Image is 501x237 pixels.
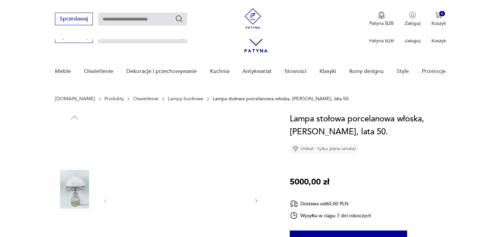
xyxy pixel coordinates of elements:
a: Produkty [104,96,124,102]
p: Koszyk [431,38,446,44]
div: Dostawa od 60,00 PLN [290,199,372,208]
a: Promocje [422,58,446,85]
a: [DOMAIN_NAME] [55,96,95,102]
img: Zdjęcie produktu Lampa stołowa porcelanowa włoska, Ivan Mangani, lata 50. [55,126,94,165]
div: Wysyłka w ciągu 7 dni roboczych [290,211,372,220]
a: Dekoracje i przechowywanie [126,58,197,85]
button: Szukaj [175,15,183,23]
p: Koszyk [431,20,446,27]
p: Zaloguj [405,20,420,27]
a: Oświetlenie [133,96,158,102]
p: Patyna B2B [369,20,394,27]
a: Oświetlenie [84,58,113,85]
p: Lampa stołowa porcelanowa włoska, [PERSON_NAME], lata 50. [213,96,350,102]
p: Zaloguj [405,38,420,44]
div: 0 [439,11,445,17]
img: Patyna - sklep z meblami i dekoracjami vintage [243,8,263,29]
img: Ikona diamentu [292,146,299,152]
button: Sprzedawaj [55,13,93,25]
button: Patyna B2B [369,12,394,27]
img: Zdjęcie produktu Lampa stołowa porcelanowa włoska, Ivan Mangani, lata 50. [55,170,94,209]
p: Patyna B2B [369,38,394,44]
button: 0Koszyk [431,12,446,27]
a: Sprzedawaj [55,17,93,22]
p: 5000,00 zł [290,176,329,189]
a: Sprzedawaj [55,35,93,40]
img: Ikona koszyka [435,12,442,18]
h1: Lampa stołowa porcelanowa włoska, [PERSON_NAME], lata 50. [290,113,446,138]
button: Zaloguj [405,12,420,27]
a: Klasyki [319,58,336,85]
a: Lampy biurkowe [168,96,203,102]
div: Unikat - tylko jedna sztuka! [290,144,359,154]
a: Ikony designu [349,58,384,85]
img: Ikona dostawy [290,199,298,208]
a: Antykwariat [242,58,272,85]
a: Style [397,58,409,85]
a: Ikona medaluPatyna B2B [369,12,394,27]
a: Nowości [285,58,306,85]
img: Ikona medalu [378,12,385,19]
a: Kuchnia [210,58,229,85]
a: Meble [55,58,71,85]
img: Ikonka użytkownika [409,12,416,18]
